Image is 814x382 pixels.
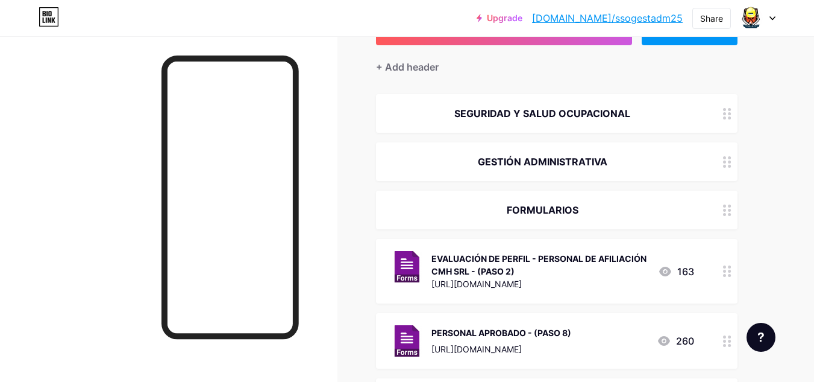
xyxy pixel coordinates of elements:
[390,203,694,217] div: FORMULARIOS
[390,106,694,121] div: SEGURIDAD Y SALUD OCUPACIONAL
[431,326,571,339] div: PERSONAL APROBADO - (PASO 8)
[431,252,648,278] div: EVALUACIÓN DE PERFIL - PERSONAL DE AFILIACIÓN CMH SRL - (PASO 2)
[431,343,571,355] div: [URL][DOMAIN_NAME]
[431,278,648,290] div: [URL][DOMAIN_NAME]
[477,13,522,23] a: Upgrade
[740,7,763,30] img: jenniferseguridad
[658,264,694,279] div: 163
[657,334,694,348] div: 260
[532,11,683,25] a: [DOMAIN_NAME]/ssogestadm25
[390,325,422,357] img: PERSONAL APROBADO - (PASO 8)
[700,12,723,25] div: Share
[376,60,439,74] div: + Add header
[390,154,694,169] div: GESTIÓN ADMINISTRATIVA
[390,251,422,282] img: EVALUACIÓN DE PERFIL - PERSONAL DE AFILIACIÓN CMH SRL - (PASO 2)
